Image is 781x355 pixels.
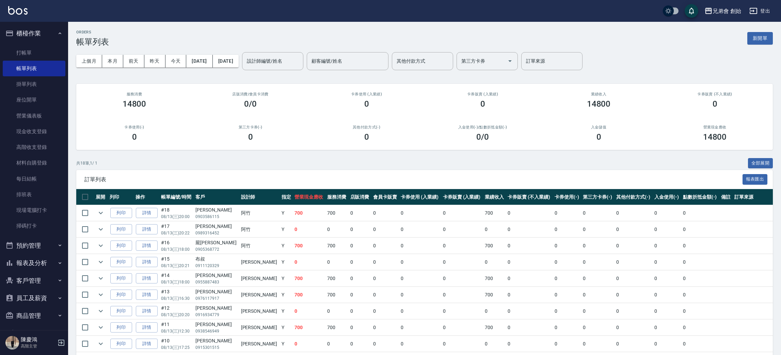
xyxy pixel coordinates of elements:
[653,221,681,237] td: 0
[441,189,483,205] th: 卡券販賣 (入業績)
[371,221,399,237] td: 0
[581,189,615,205] th: 第三方卡券(-)
[506,221,553,237] td: 0
[161,312,192,318] p: 08/13 (三) 20:20
[549,92,649,96] h2: 業績收入
[159,303,194,319] td: #12
[399,303,441,319] td: 0
[653,271,681,287] td: 0
[239,336,280,352] td: [PERSON_NAME]
[581,221,615,237] td: 0
[349,287,371,303] td: 0
[280,320,293,336] td: Y
[161,344,192,351] p: 08/13 (三) 17:25
[506,205,553,221] td: 0
[653,320,681,336] td: 0
[280,189,293,205] th: 指定
[195,288,237,295] div: [PERSON_NAME]
[136,273,158,284] a: 詳情
[3,124,65,139] a: 現金收支登錄
[239,221,280,237] td: 阿竹
[280,238,293,254] td: Y
[615,238,653,254] td: 0
[195,230,237,236] p: 0989316452
[159,205,194,221] td: #18
[110,241,132,251] button: 列印
[483,189,506,205] th: 業績收入
[371,336,399,352] td: 0
[748,158,773,169] button: 全部展開
[195,206,237,214] div: [PERSON_NAME]
[96,306,106,316] button: expand row
[653,287,681,303] td: 0
[506,254,553,270] td: 0
[96,208,106,218] button: expand row
[596,132,601,142] h3: 0
[349,320,371,336] td: 0
[433,125,532,129] h2: 入金使用(-) /點數折抵金額(-)
[506,189,553,205] th: 卡券販賣 (不入業績)
[371,189,399,205] th: 會員卡販賣
[195,328,237,334] p: 0938546949
[581,320,615,336] td: 0
[364,99,369,109] h3: 0
[96,257,106,267] button: expand row
[136,241,158,251] a: 詳情
[161,263,192,269] p: 08/13 (三) 20:21
[3,324,65,342] button: 行銷工具
[399,189,441,205] th: 卡券使用 (入業績)
[280,303,293,319] td: Y
[293,320,325,336] td: 700
[76,37,109,47] h3: 帳單列表
[325,287,348,303] td: 700
[399,238,441,254] td: 0
[349,303,371,319] td: 0
[76,160,97,166] p: 共 18 筆, 1 / 1
[21,336,55,343] h5: 陳慶鴻
[96,241,106,251] button: expand row
[665,125,765,129] h2: 營業現金應收
[506,287,553,303] td: 0
[136,306,158,317] a: 詳情
[110,224,132,235] button: 列印
[239,271,280,287] td: [PERSON_NAME]
[653,205,681,221] td: 0
[293,238,325,254] td: 700
[553,189,581,205] th: 卡券使用(-)
[280,254,293,270] td: Y
[110,290,132,300] button: 列印
[581,271,615,287] td: 0
[159,320,194,336] td: #11
[615,189,653,205] th: 其他付款方式(-)
[195,272,237,279] div: [PERSON_NAME]
[195,214,237,220] p: 0903586115
[3,139,65,155] a: 高階收支登錄
[3,237,65,254] button: 預約管理
[349,238,371,254] td: 0
[195,256,237,263] div: 布叔
[136,208,158,218] a: 詳情
[719,189,733,205] th: 備註
[293,254,325,270] td: 0
[201,92,300,96] h2: 店販消費 /會員卡消費
[681,287,719,303] td: 0
[441,271,483,287] td: 0
[681,271,719,287] td: 0
[371,287,399,303] td: 0
[293,303,325,319] td: 0
[747,5,773,17] button: 登出
[195,263,237,269] p: 0911120329
[441,205,483,221] td: 0
[615,254,653,270] td: 0
[553,303,581,319] td: 0
[483,254,506,270] td: 0
[293,336,325,352] td: 0
[505,56,515,66] button: Open
[161,246,192,252] p: 08/13 (三) 18:00
[108,189,134,205] th: 列印
[280,271,293,287] td: Y
[506,336,553,352] td: 0
[110,257,132,267] button: 列印
[239,254,280,270] td: [PERSON_NAME]
[483,205,506,221] td: 700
